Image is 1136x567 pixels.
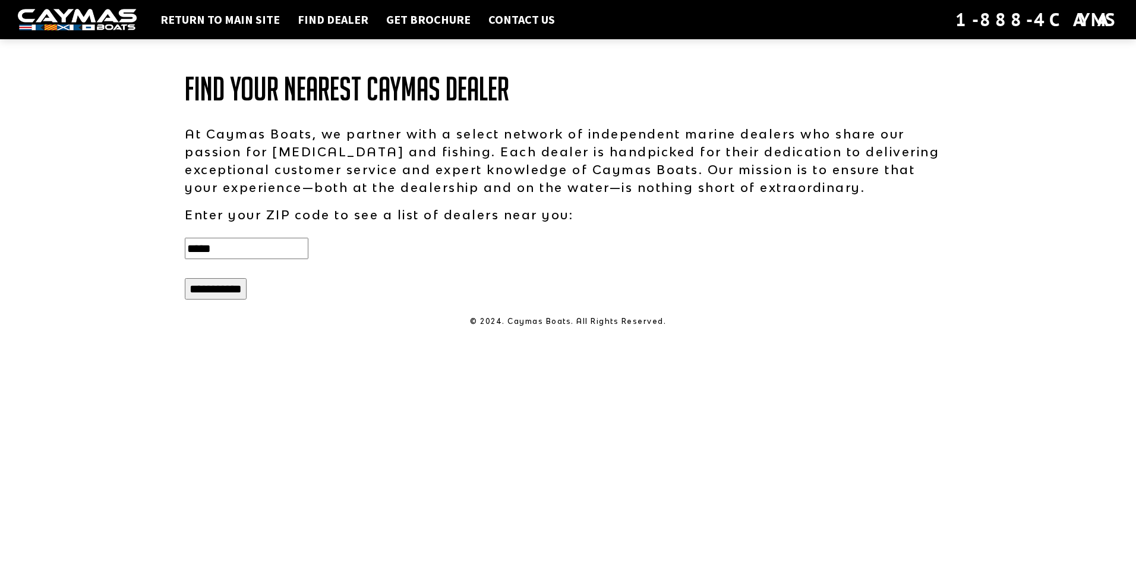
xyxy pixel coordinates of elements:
[18,9,137,31] img: white-logo-c9c8dbefe5ff5ceceb0f0178aa75bf4bb51f6bca0971e226c86eb53dfe498488.png
[482,12,561,27] a: Contact Us
[185,316,951,327] p: © 2024. Caymas Boats. All Rights Reserved.
[292,12,374,27] a: Find Dealer
[955,7,1118,33] div: 1-888-4CAYMAS
[154,12,286,27] a: Return to main site
[185,71,951,107] h1: Find Your Nearest Caymas Dealer
[185,206,951,223] p: Enter your ZIP code to see a list of dealers near you:
[185,125,951,196] p: At Caymas Boats, we partner with a select network of independent marine dealers who share our pas...
[380,12,477,27] a: Get Brochure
